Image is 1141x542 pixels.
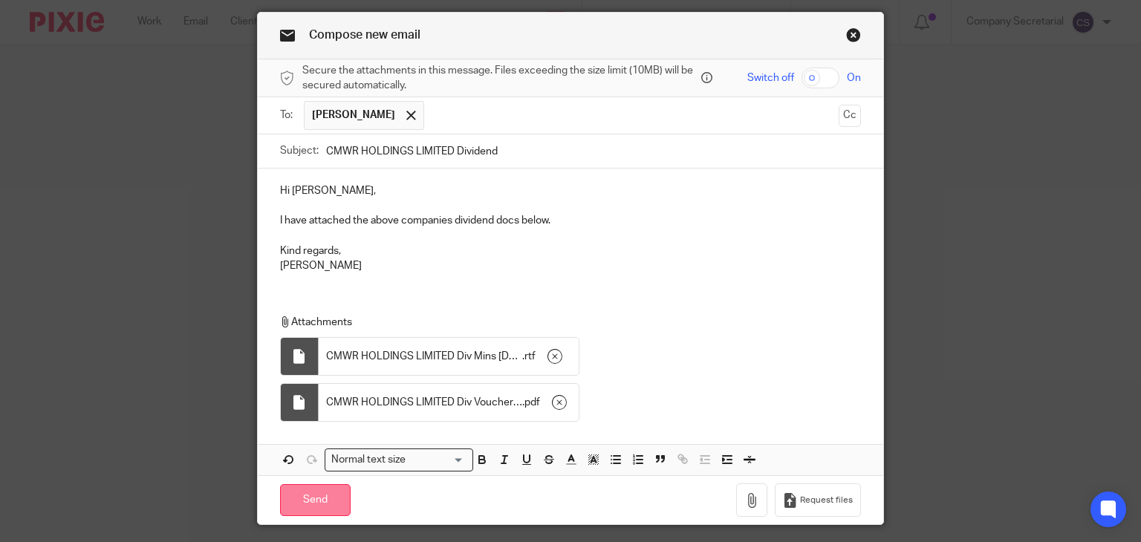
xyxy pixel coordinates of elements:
[319,384,579,421] div: .
[280,244,862,258] p: Kind regards,
[280,315,854,330] p: Attachments
[280,484,351,516] input: Send
[312,108,395,123] span: [PERSON_NAME]
[524,349,536,364] span: rtf
[775,483,861,517] button: Request files
[280,258,862,273] p: [PERSON_NAME]
[280,108,296,123] label: To:
[280,183,862,198] p: Hi [PERSON_NAME],
[309,29,420,41] span: Compose new email
[524,395,540,410] span: pdf
[747,71,794,85] span: Switch off
[280,213,862,228] p: I have attached the above companies dividend docs below.
[325,448,473,471] div: Search for option
[800,494,853,506] span: Request files
[847,71,861,85] span: On
[326,395,522,410] span: CMWR HOLDINGS LIMITED Div Voucher [DATE]
[319,338,579,375] div: .
[280,143,319,158] label: Subject:
[839,105,861,127] button: Cc
[326,349,522,364] span: CMWR HOLDINGS LIMITED Div Mins [DATE]
[846,27,861,48] a: Close this dialog window
[411,452,464,468] input: Search for option
[328,452,409,468] span: Normal text size
[302,63,698,94] span: Secure the attachments in this message. Files exceeding the size limit (10MB) will be secured aut...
